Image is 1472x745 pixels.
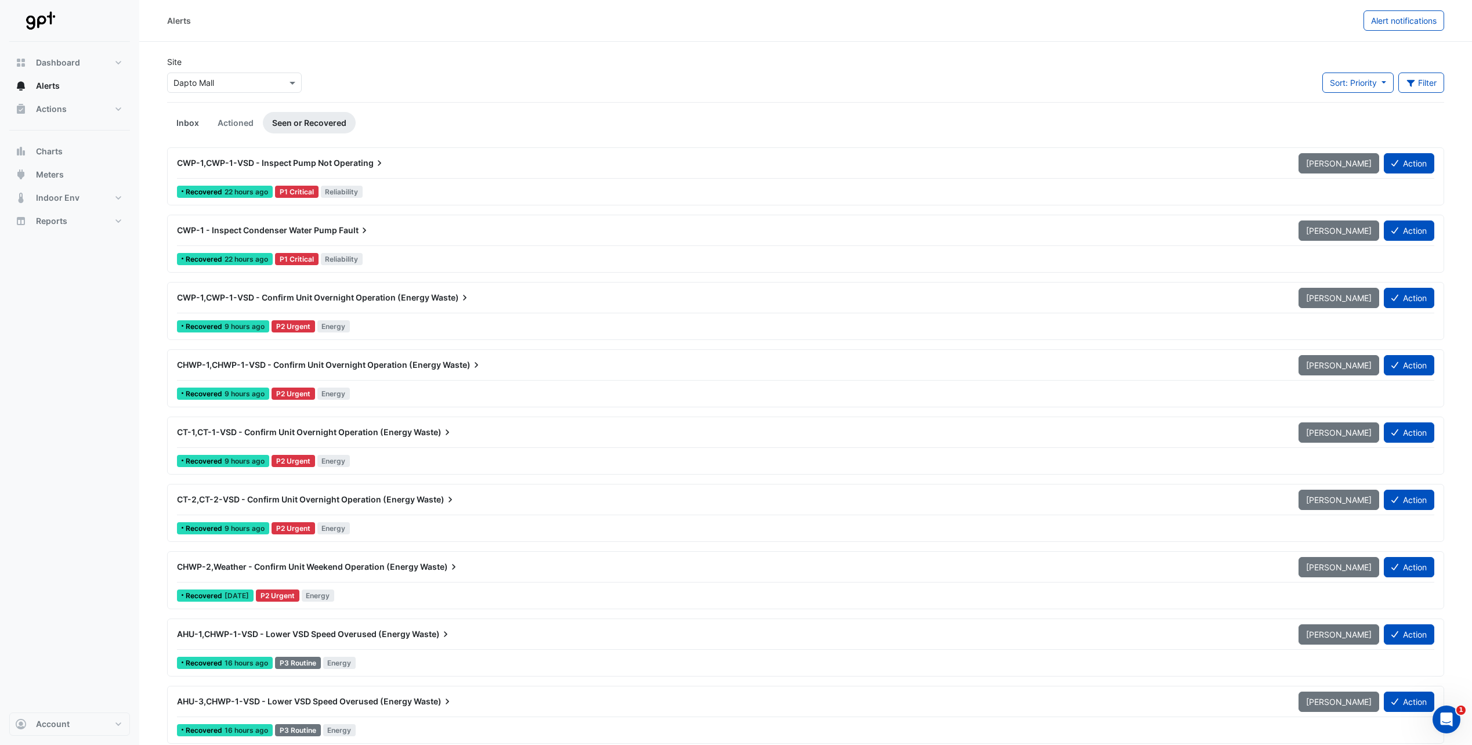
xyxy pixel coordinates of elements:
[414,696,453,707] span: Waste)
[443,359,482,371] span: Waste)
[1299,557,1379,577] button: [PERSON_NAME]
[9,51,130,74] button: Dashboard
[15,192,27,204] app-icon: Indoor Env
[317,320,350,332] span: Energy
[167,56,182,68] label: Site
[275,724,321,736] div: P3 Routine
[9,186,130,209] button: Indoor Env
[186,458,225,465] span: Recovered
[1456,706,1466,715] span: 1
[1364,10,1444,31] button: Alert notifications
[9,74,130,97] button: Alerts
[225,726,268,735] span: Thu 02-Oct-2025 17:45 AEST
[1299,288,1379,308] button: [PERSON_NAME]
[1299,490,1379,510] button: [PERSON_NAME]
[225,659,268,667] span: Thu 02-Oct-2025 17:45 AEST
[275,253,319,265] div: P1 Critical
[321,186,363,198] span: Reliability
[275,657,321,669] div: P3 Routine
[177,292,429,302] span: CWP-1,CWP-1-VSD - Confirm Unit Overnight Operation (Energy
[323,724,356,736] span: Energy
[256,590,299,602] div: P2 Urgent
[1384,422,1434,443] button: Action
[177,562,418,572] span: CHWP-2,Weather - Confirm Unit Weekend Operation (Energy
[9,163,130,186] button: Meters
[186,256,225,263] span: Recovered
[177,696,412,706] span: AHU-3,CHWP-1-VSD - Lower VSD Speed Overused (Energy
[36,103,67,115] span: Actions
[177,225,337,235] span: CWP-1 - Inspect Condenser Water Pump
[317,455,350,467] span: Energy
[15,57,27,68] app-icon: Dashboard
[36,718,70,730] span: Account
[1306,158,1372,168] span: [PERSON_NAME]
[36,169,64,180] span: Meters
[1306,360,1372,370] span: [PERSON_NAME]
[186,525,225,532] span: Recovered
[272,455,315,467] div: P2 Urgent
[167,15,191,27] div: Alerts
[1384,153,1434,173] button: Action
[15,146,27,157] app-icon: Charts
[9,97,130,121] button: Actions
[1306,428,1372,437] span: [PERSON_NAME]
[36,57,80,68] span: Dashboard
[15,103,27,115] app-icon: Actions
[1299,624,1379,645] button: [PERSON_NAME]
[225,389,265,398] span: Fri 03-Oct-2025 00:00 AEST
[186,727,225,734] span: Recovered
[225,322,265,331] span: Fri 03-Oct-2025 00:00 AEST
[1299,692,1379,712] button: [PERSON_NAME]
[36,215,67,227] span: Reports
[225,255,268,263] span: Thu 02-Oct-2025 11:15 AEST
[431,292,471,303] span: Waste)
[186,390,225,397] span: Recovered
[36,80,60,92] span: Alerts
[272,522,315,534] div: P2 Urgent
[186,323,225,330] span: Recovered
[225,524,265,533] span: Fri 03-Oct-2025 00:00 AEST
[1384,624,1434,645] button: Action
[15,80,27,92] app-icon: Alerts
[208,112,263,133] a: Actioned
[186,660,225,667] span: Recovered
[1384,220,1434,241] button: Action
[15,169,27,180] app-icon: Meters
[1384,692,1434,712] button: Action
[275,186,319,198] div: P1 Critical
[263,112,356,133] a: Seen or Recovered
[334,157,385,169] span: Operating
[177,158,332,168] span: CWP-1,CWP-1-VSD - Inspect Pump Not
[1299,355,1379,375] button: [PERSON_NAME]
[1433,706,1460,733] iframe: Intercom live chat
[9,140,130,163] button: Charts
[9,209,130,233] button: Reports
[1306,293,1372,303] span: [PERSON_NAME]
[1384,490,1434,510] button: Action
[1330,78,1377,88] span: Sort: Priority
[1306,495,1372,505] span: [PERSON_NAME]
[1299,153,1379,173] button: [PERSON_NAME]
[321,253,363,265] span: Reliability
[15,215,27,227] app-icon: Reports
[1299,220,1379,241] button: [PERSON_NAME]
[177,360,441,370] span: CHWP-1,CHWP-1-VSD - Confirm Unit Overnight Operation (Energy
[186,189,225,196] span: Recovered
[302,590,335,602] span: Energy
[1384,288,1434,308] button: Action
[186,592,225,599] span: Recovered
[414,426,453,438] span: Waste)
[420,561,460,573] span: Waste)
[177,629,410,639] span: AHU-1,CHWP-1-VSD - Lower VSD Speed Overused (Energy
[317,388,350,400] span: Energy
[1299,422,1379,443] button: [PERSON_NAME]
[9,713,130,736] button: Account
[14,9,66,32] img: Company Logo
[323,657,356,669] span: Energy
[1371,16,1437,26] span: Alert notifications
[36,192,79,204] span: Indoor Env
[36,146,63,157] span: Charts
[339,225,370,236] span: Fault
[225,187,268,196] span: Thu 02-Oct-2025 11:15 AEST
[225,457,265,465] span: Fri 03-Oct-2025 00:00 AEST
